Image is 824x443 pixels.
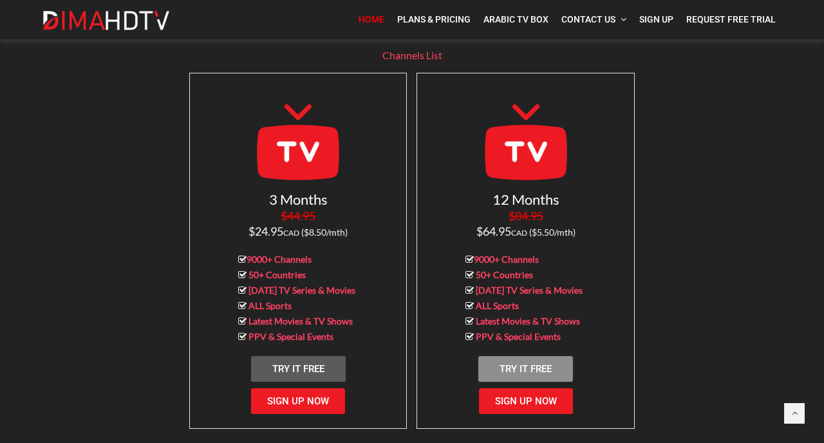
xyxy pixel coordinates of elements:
a: [DATE] TV Series & Movies [476,285,583,296]
a: Sign Up [633,6,680,33]
span: $24.95 [248,209,348,238]
span: Sign Up Now [267,395,329,407]
del: $84.95 [509,209,543,223]
a: Latest Movies & TV Shows [248,316,353,326]
a: Home [352,6,391,33]
a: [DATE] TV Series & Movies [248,285,355,296]
a: Latest Movies & TV Shows [476,316,580,326]
span: ($8.50/mth) [301,227,348,238]
a: Try It Free [251,356,346,382]
a: Request Free Trial [680,6,782,33]
span: Plans & Pricing [397,14,471,24]
span: Sign Up [639,14,673,24]
a: PPV & Special Events [248,331,333,342]
a: Back to top [784,403,805,424]
a: 50+ Countries [476,269,533,280]
span: Request Free Trial [686,14,776,24]
span: ($5.50/mth) [529,227,576,238]
a: ALL Sports [476,300,519,311]
span: CAD [511,228,527,238]
span: Sign Up Now [495,395,557,407]
a: Sign Up Now [251,388,345,414]
a: 3 Months $44.95$24.95CAD ($8.50/mth) [248,196,348,238]
a: PPV & Special Events [476,331,561,342]
img: Dima HDTV [42,10,171,31]
a: Sign Up Now [479,388,573,414]
a: Try It Free [478,356,573,382]
a: 12 Months $84.95$64.95CAD ($5.50/mth) [476,196,576,238]
span: $64.95 [476,209,576,238]
span: Contact Us [561,14,615,24]
span: 3 Months [269,191,328,208]
span: Home [359,14,384,24]
a: Contact Us [555,6,633,33]
span: Try It Free [272,363,324,375]
span: Try It Free [500,363,552,375]
a: Plans & Pricing [391,6,477,33]
a: Channels List [382,49,442,61]
del: $44.95 [281,209,315,223]
a: 9000+ Channels [474,254,539,265]
span: Arabic TV Box [483,14,548,24]
span: CAD [283,228,299,238]
a: ALL Sports [248,300,292,311]
a: 50+ Countries [248,269,306,280]
span: 12 Months [492,191,559,208]
a: 9000+ Channels [247,254,312,265]
a: Arabic TV Box [477,6,555,33]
